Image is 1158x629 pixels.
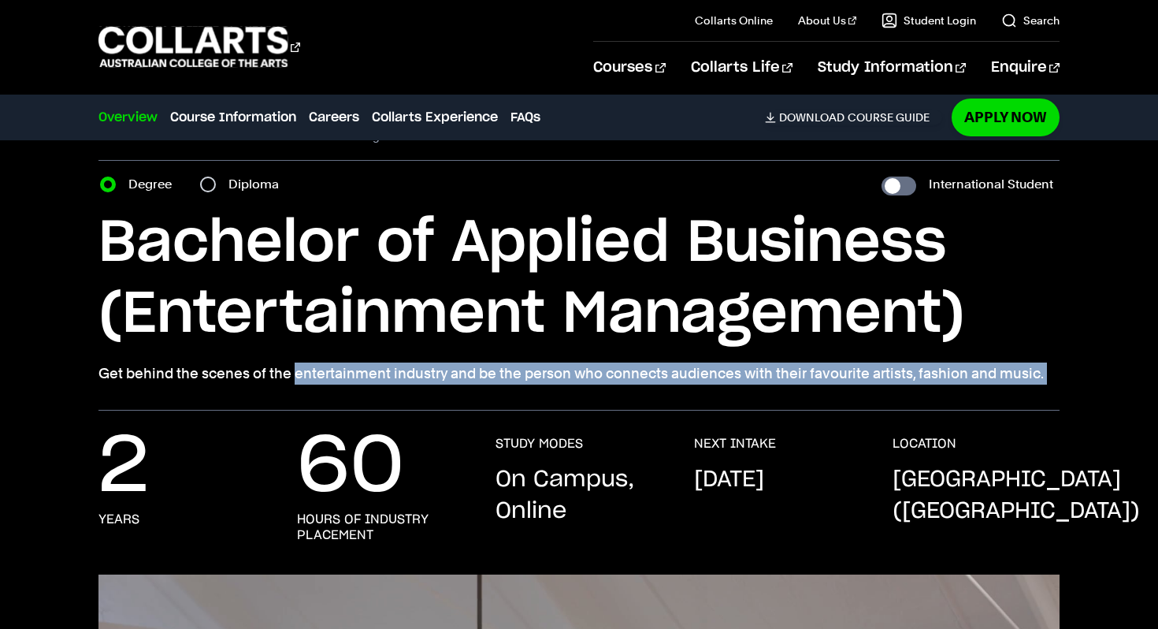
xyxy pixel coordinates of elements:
a: Collarts Experience [372,108,498,127]
p: On Campus, Online [495,464,663,527]
a: Collarts Online [695,13,773,28]
a: Careers [309,108,359,127]
a: Student Login [881,13,976,28]
p: [DATE] [694,464,764,496]
div: Go to homepage [98,24,300,69]
label: Degree [128,173,181,195]
h3: hours of industry placement [297,512,464,543]
p: [GEOGRAPHIC_DATA] ([GEOGRAPHIC_DATA]) [893,464,1140,527]
label: International Student [929,173,1053,195]
a: Search [1001,13,1060,28]
a: Study Information [818,42,966,94]
span: Download [779,110,844,125]
a: Course Information [170,108,296,127]
a: Courses [593,42,665,94]
a: FAQs [510,108,540,127]
h1: Bachelor of Applied Business (Entertainment Management) [98,208,1060,350]
a: DownloadCourse Guide [765,110,942,125]
h3: STUDY MODES [495,436,583,452]
h3: years [98,512,139,527]
a: Enquire [991,42,1060,94]
p: Get behind the scenes of the entertainment industry and be the person who connects audiences with... [98,363,1060,385]
label: Diploma [228,173,288,195]
a: About Us [798,13,856,28]
h3: LOCATION [893,436,956,452]
p: 60 [297,436,404,499]
a: Collarts Life [691,42,792,94]
a: Apply Now [952,99,1060,136]
a: Overview [98,108,158,127]
h3: NEXT INTAKE [694,436,776,452]
p: 2 [98,436,149,499]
